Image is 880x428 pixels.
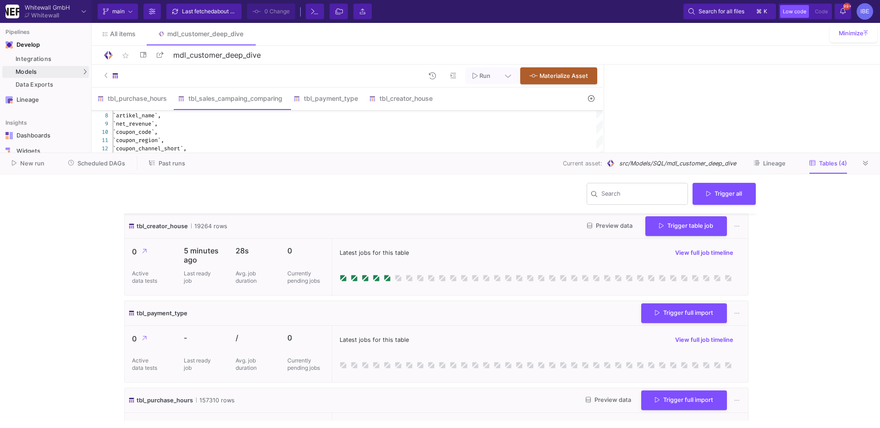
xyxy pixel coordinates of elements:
p: Last ready job [184,270,211,285]
div: Lineage [16,96,76,104]
div: mdl_customer_deep_dive [167,30,243,38]
p: / [236,333,273,342]
span: Models [16,68,37,76]
p: 0 [132,333,169,345]
img: icon [128,309,135,318]
a: Navigation iconLineage [2,93,89,107]
button: Preview data [578,393,638,407]
div: 8 [92,111,108,120]
span: View full job timeline [675,249,733,256]
span: 19264 rows [191,222,227,230]
div: Data Exports [16,81,87,88]
p: 0 [132,246,169,258]
button: New run [1,156,55,170]
span: 99+ [843,3,851,10]
p: Currently pending jobs [287,357,324,372]
button: 99+ [835,4,851,19]
div: Last fetched [182,5,237,18]
img: Navigation icon [5,41,13,49]
span: Preview data [586,396,631,403]
span: Latest jobs for this table [340,335,409,344]
div: 10 [92,128,108,136]
div: IBE [857,3,873,20]
button: ⌘k [753,6,771,17]
button: Materialize Asset [520,67,597,84]
div: 9 [92,120,108,128]
div: 11 [92,136,108,144]
button: View full job timeline [668,246,741,260]
span: `coupon_region`, [113,137,164,144]
button: View full job timeline [668,333,741,347]
span: Past runs [159,160,185,167]
button: Run [465,67,498,84]
p: 28s [236,246,273,255]
span: Trigger all [706,190,742,197]
a: Navigation iconWidgets [2,144,89,159]
button: Lineage [742,156,797,170]
span: View full job timeline [675,336,733,343]
span: Search for all files [698,5,744,18]
img: Tab icon [158,30,165,38]
div: Integrations [16,55,87,63]
img: Navigation icon [5,148,13,155]
img: SQL-Model type child icon [97,95,104,102]
div: Develop [16,41,30,49]
span: `coupon_code`, [113,128,158,136]
button: Trigger full import [641,390,727,410]
span: Trigger full import [655,309,713,316]
span: main [112,5,125,18]
button: Last fetchedabout 2 hours ago [166,4,242,19]
span: Trigger full import [655,396,713,403]
span: k [764,6,767,17]
img: SQL-Model type child icon [293,95,300,102]
span: Scheduled DAGs [77,160,125,167]
span: `net_revenue`, [113,120,158,127]
button: Past runs [138,156,196,170]
span: tbl_payment_type [137,309,187,318]
span: ⌘ [756,6,762,17]
a: Data Exports [2,79,89,91]
p: Last ready job [184,357,211,372]
mat-expansion-panel-header: Navigation iconDevelop [2,38,89,52]
span: `artikel_name`, [113,112,161,119]
img: SQL-Model type child icon [369,95,376,102]
p: 0 [287,333,324,342]
img: SQL Model [606,159,616,168]
div: tbl_sales_campaing_comparing [178,95,282,102]
mat-icon: star_border [120,50,131,61]
button: Trigger full import [641,303,727,323]
div: tbl_purchase_hours [97,95,167,102]
button: Search for all files⌘k [683,4,776,19]
span: Preview data [587,222,632,229]
img: SQL-Model type child icon [112,72,119,79]
span: Latest jobs for this table [340,248,409,257]
p: Avg. job duration [236,270,263,285]
p: - [184,333,221,342]
span: New run [20,160,44,167]
button: Preview data [580,219,640,233]
a: Integrations [2,53,89,65]
div: Whitewall GmbH [25,5,70,11]
button: main [98,4,138,19]
p: Active data tests [132,270,159,285]
button: Low code [780,5,809,18]
span: Materialize Asset [539,72,588,79]
a: Navigation iconDashboards [2,128,89,143]
p: Active data tests [132,357,159,372]
span: Low code [783,8,806,15]
button: Scheduled DAGs [57,156,137,170]
span: Code [815,8,828,15]
div: tbl_payment_type [293,95,358,102]
div: 12 [92,144,108,153]
p: 5 minutes ago [184,246,221,264]
span: tbl_creator_house [137,222,188,230]
button: IBE [854,3,873,20]
span: Tables (4) [819,160,847,167]
img: SQL-Model type child icon [178,95,185,102]
span: about 2 hours ago [214,8,260,15]
p: Currently pending jobs [287,270,324,285]
button: Trigger table job [645,216,727,236]
div: tbl_creator_house [369,95,433,102]
span: 157310 rows [196,396,235,405]
p: Avg. job duration [236,357,263,372]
